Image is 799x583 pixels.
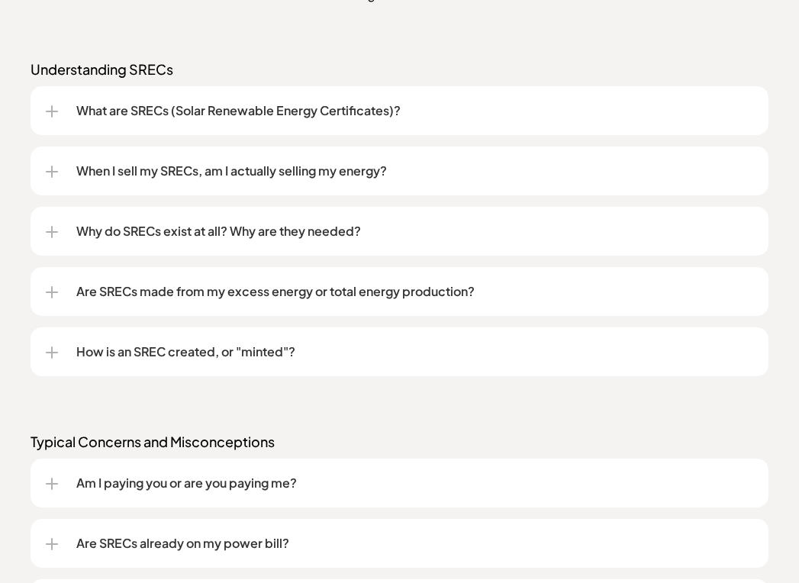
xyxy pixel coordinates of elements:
[76,101,753,120] p: What are SRECs (Solar Renewable Energy Certificates)?
[31,433,768,451] p: Typical Concerns and Misconceptions
[76,474,753,492] p: Am I paying you or are you paying me?
[76,343,753,361] p: How is an SREC created, or "minted"?
[76,162,753,180] p: When I sell my SRECs, am I actually selling my energy?
[31,60,768,79] p: Understanding SRECs
[76,534,753,552] p: Are SRECs already on my power bill?
[76,222,753,240] p: Why do SRECs exist at all? Why are they needed?
[76,282,753,301] p: Are SRECs made from my excess energy or total energy production?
